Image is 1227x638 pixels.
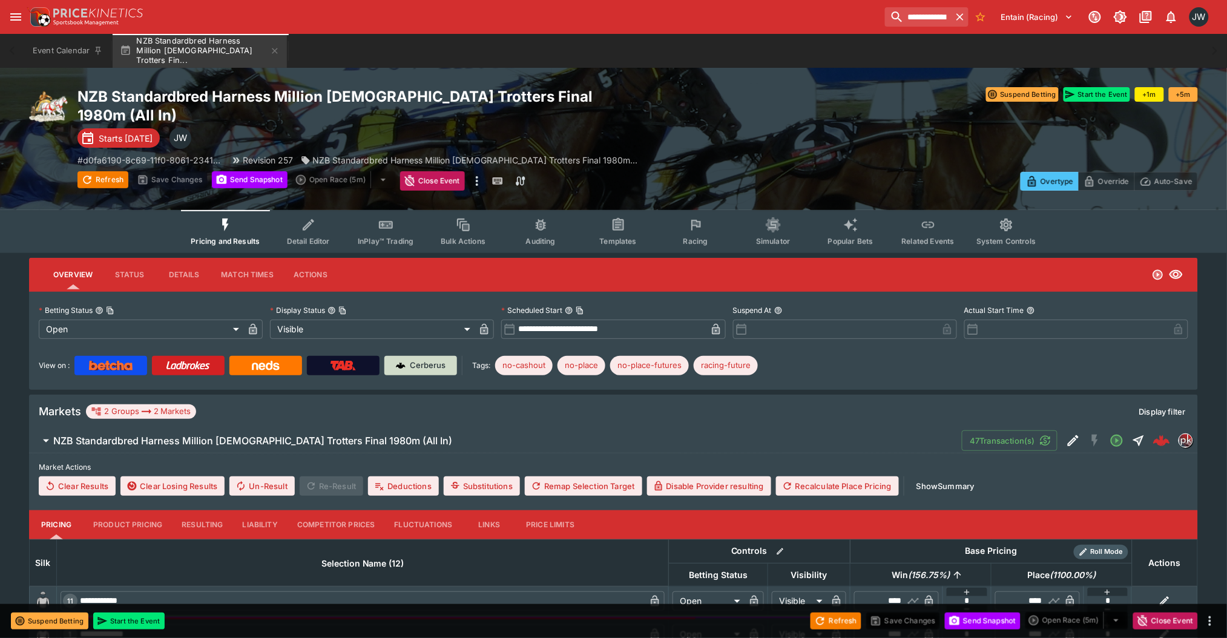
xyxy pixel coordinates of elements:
span: InPlay™ Trading [358,237,413,246]
button: Competitor Prices [288,510,385,539]
button: Display StatusCopy To Clipboard [327,306,336,315]
span: Roll Mode [1086,547,1128,557]
th: Silk [30,539,57,586]
button: Actual Start Time [1027,306,1035,315]
span: Templates [600,237,637,246]
button: Close Event [400,171,465,191]
button: Notifications [1160,6,1182,28]
button: Details [157,260,211,289]
th: Controls [669,539,850,563]
h6: NZB Standardbred Harness Million [DEMOGRAPHIC_DATA] Trotters Final 1980m (All In) [53,435,452,447]
button: more [1203,614,1217,628]
button: Toggle light/dark mode [1110,6,1131,28]
span: 11 [65,597,76,605]
button: Price Limits [516,510,584,539]
div: Open [673,591,745,611]
em: ( 156.75 %) [908,568,950,582]
button: Disable Provider resulting [647,476,771,496]
button: NZB Standardbred Harness Million [DEMOGRAPHIC_DATA] Trotters Final 1980m (All In) [29,429,962,453]
p: Suspend At [733,305,772,315]
img: PriceKinetics [53,8,143,18]
div: Betting Target: cerberus [610,356,689,375]
img: pricekinetics [1179,434,1192,447]
img: Betcha [89,361,133,370]
p: Auto-Save [1154,175,1192,188]
span: Auditing [526,237,556,246]
span: Related Events [902,237,955,246]
button: Clear Losing Results [120,476,225,496]
a: 09d8abc8-238f-4a6d-aa4d-d7914a40f59c [1150,429,1174,453]
img: PriceKinetics Logo [27,5,51,29]
button: Overtype [1021,172,1079,191]
p: Overtype [1041,175,1073,188]
span: Selection Name (12) [308,556,418,571]
div: split button [1025,612,1128,629]
div: split button [292,171,395,188]
th: Actions [1132,539,1197,586]
p: Starts [DATE] [99,132,153,145]
img: Neds [252,361,279,370]
span: Visibility [778,568,841,582]
p: Cerberus [410,360,446,372]
button: Send Snapshot [212,171,288,188]
span: no-cashout [495,360,553,372]
button: Clear Results [39,476,116,496]
button: Liability [233,510,288,539]
div: Start From [1021,172,1198,191]
span: Simulator [756,237,790,246]
div: Event type filters [181,210,1045,253]
label: Tags: [472,356,490,375]
div: Visible [270,320,475,339]
button: Links [462,510,516,539]
button: Recalculate Place Pricing [776,476,899,496]
p: Override [1098,175,1129,188]
svg: Open [1110,433,1124,448]
div: Betting Target: cerberus [694,356,758,375]
button: Display filter [1132,402,1193,421]
label: Market Actions [39,458,1188,476]
button: Product Pricing [84,510,172,539]
button: Suspend Betting [11,613,88,630]
button: Copy To Clipboard [106,306,114,315]
button: Jayden Wyke [1186,4,1212,30]
button: Suspend Betting [986,87,1059,102]
button: 47Transaction(s) [962,430,1058,451]
div: Betting Target: cerberus [558,356,605,375]
button: Refresh [77,171,128,188]
button: Scheduled StartCopy To Clipboard [565,306,573,315]
button: Documentation [1135,6,1157,28]
label: View on : [39,356,70,375]
span: Racing [683,237,708,246]
div: 2 Groups 2 Markets [91,404,191,419]
button: Override [1078,172,1134,191]
input: search [885,7,952,27]
img: logo-cerberus--red.svg [1153,432,1170,449]
button: Edit Detail [1062,430,1084,452]
p: Scheduled Start [501,305,562,315]
svg: Visible [1169,268,1183,282]
button: Bulk edit [772,544,788,559]
span: Place(1100.00%) [1015,568,1110,582]
img: TabNZ [331,361,356,370]
img: blank-silk.png [33,591,53,611]
button: Close Event [1133,613,1198,630]
button: Deductions [368,476,439,496]
button: Suspend At [774,306,783,315]
p: Display Status [270,305,325,315]
button: Open [1106,430,1128,452]
button: Auto-Save [1134,172,1198,191]
img: Cerberus [396,361,406,370]
span: Win(156.75%) [878,568,963,582]
img: Sportsbook Management [53,20,119,25]
button: Remap Selection Target [525,476,642,496]
div: Show/hide Price Roll mode configuration. [1074,545,1128,559]
button: Connected to PK [1084,6,1106,28]
button: Un-Result [229,476,294,496]
span: no-place [558,360,605,372]
svg: Open [1152,269,1164,281]
span: Popular Bets [828,237,873,246]
h2: Copy To Clipboard [77,87,638,125]
div: Base Pricing [961,544,1022,559]
a: Cerberus [384,356,457,375]
span: no-place-futures [610,360,689,372]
